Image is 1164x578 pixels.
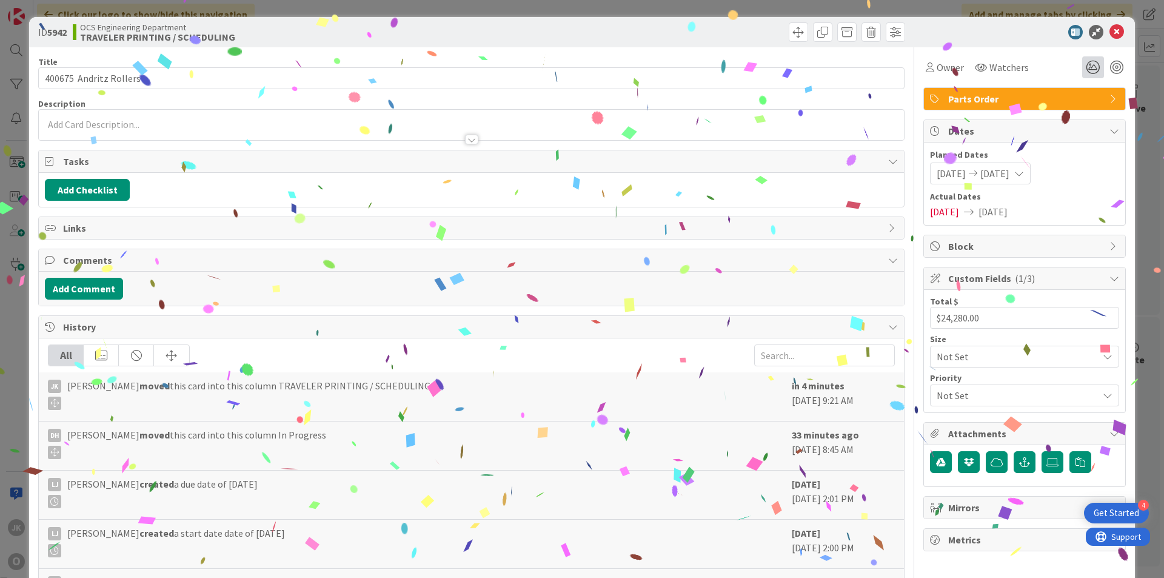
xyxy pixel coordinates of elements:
span: Support [25,2,55,16]
span: Tasks [63,154,882,169]
div: DH [48,429,61,442]
span: OCS Engineering Department [80,22,235,32]
b: moved [139,380,170,392]
div: [DATE] 9:21 AM [792,378,895,415]
label: Total $ [930,296,958,307]
b: 5942 [47,26,67,38]
button: Add Comment [45,278,123,300]
b: in 4 minutes [792,380,845,392]
span: Custom Fields [948,271,1103,286]
b: [DATE] [792,478,820,490]
span: Not Set [937,387,1092,404]
span: Block [948,239,1103,254]
div: 4 [1138,500,1149,511]
b: created [139,478,174,490]
div: Get Started [1094,507,1139,519]
b: moved [139,429,170,441]
b: created [139,527,174,539]
span: [DATE] [980,166,1009,181]
span: Attachments [948,426,1103,441]
span: [DATE] [937,166,966,181]
div: [DATE] 8:45 AM [792,428,895,464]
div: [DATE] 2:00 PM [792,526,895,562]
span: Dates [948,124,1103,138]
button: Add Checklist [45,179,130,201]
div: LJ [48,527,61,540]
input: type card name here... [38,67,905,89]
span: Actual Dates [930,190,1119,203]
span: ID [38,25,67,39]
span: Planned Dates [930,149,1119,161]
span: Watchers [989,60,1029,75]
span: [PERSON_NAME] a start date date of [DATE] [67,526,285,557]
span: [PERSON_NAME] a due date of [DATE] [67,477,258,508]
span: Links [63,221,882,235]
span: [DATE] [978,204,1008,219]
span: Metrics [948,533,1103,547]
div: Open Get Started checklist, remaining modules: 4 [1084,503,1149,523]
div: Priority [930,374,1119,382]
span: [DATE] [930,204,959,219]
span: History [63,320,882,334]
label: Title [38,56,58,67]
span: [PERSON_NAME] this card into this column In Progress [67,428,326,459]
b: [DATE] [792,527,820,539]
div: LJ [48,478,61,491]
b: 33 minutes ago [792,429,859,441]
span: Not Set [937,348,1092,365]
input: Search... [754,344,895,366]
b: TRAVELER PRINTING / SCHEDULING [80,32,235,42]
span: Comments [63,253,882,267]
div: Size [930,335,1119,343]
span: Owner [937,60,964,75]
span: Mirrors [948,500,1103,515]
div: JK [48,380,61,393]
div: [DATE] 2:01 PM [792,477,895,513]
span: Description [38,98,85,109]
span: [PERSON_NAME] this card into this column TRAVELER PRINTING / SCHEDULING [67,378,430,410]
span: ( 1/3 ) [1015,272,1035,284]
span: Parts Order [948,92,1103,106]
div: All [48,345,84,366]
